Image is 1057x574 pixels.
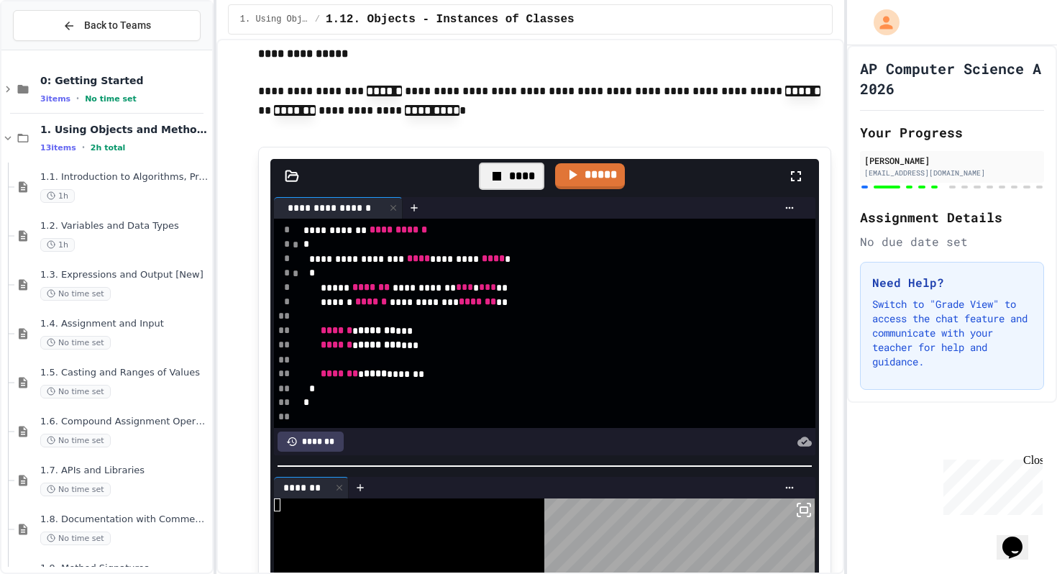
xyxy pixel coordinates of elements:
[860,122,1044,142] h2: Your Progress
[85,94,137,104] span: No time set
[859,6,903,39] div: My Account
[40,94,70,104] span: 3 items
[84,18,151,33] span: Back to Teams
[40,336,111,350] span: No time set
[40,189,75,203] span: 1h
[40,465,209,477] span: 1.7. APIs and Libraries
[76,93,79,104] span: •
[40,416,209,428] span: 1.6. Compound Assignment Operators
[864,168,1040,178] div: [EMAIL_ADDRESS][DOMAIN_NAME]
[40,171,209,183] span: 1.1. Introduction to Algorithms, Programming, and Compilers
[6,6,99,91] div: Chat with us now!Close
[40,74,209,87] span: 0: Getting Started
[13,10,201,41] button: Back to Teams
[40,220,209,232] span: 1.2. Variables and Data Types
[860,207,1044,227] h2: Assignment Details
[326,11,575,28] span: 1.12. Objects - Instances of Classes
[40,143,76,152] span: 13 items
[938,454,1043,515] iframe: chat widget
[91,143,126,152] span: 2h total
[40,532,111,545] span: No time set
[40,483,111,496] span: No time set
[40,287,111,301] span: No time set
[82,142,85,153] span: •
[40,238,75,252] span: 1h
[40,434,111,447] span: No time set
[860,233,1044,250] div: No due date set
[860,58,1044,99] h1: AP Computer Science A 2026
[40,367,209,379] span: 1.5. Casting and Ranges of Values
[40,514,209,526] span: 1.8. Documentation with Comments and Preconditions
[315,14,320,25] span: /
[872,274,1032,291] h3: Need Help?
[872,297,1032,369] p: Switch to "Grade View" to access the chat feature and communicate with your teacher for help and ...
[240,14,309,25] span: 1. Using Objects and Methods
[997,516,1043,560] iframe: chat widget
[864,154,1040,167] div: [PERSON_NAME]
[40,123,209,136] span: 1. Using Objects and Methods
[40,269,209,281] span: 1.3. Expressions and Output [New]
[40,385,111,398] span: No time set
[40,318,209,330] span: 1.4. Assignment and Input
